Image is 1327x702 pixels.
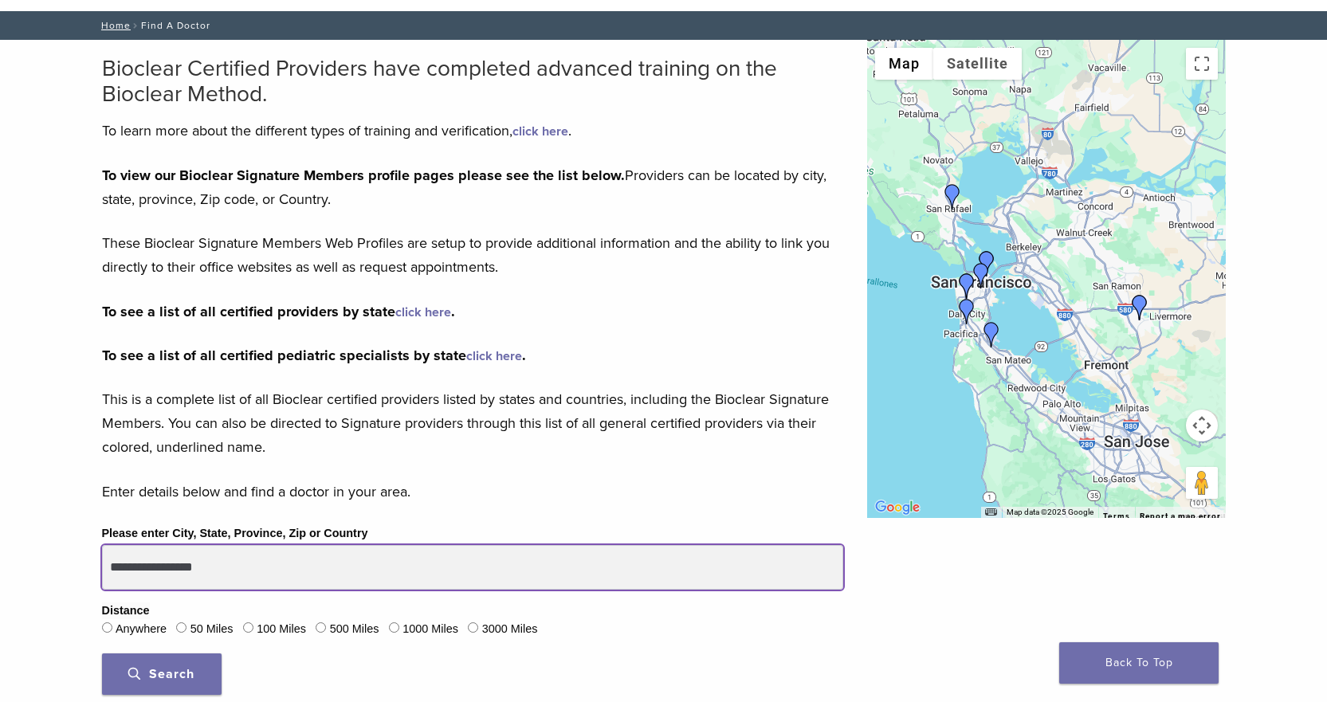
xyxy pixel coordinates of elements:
[395,304,451,320] a: click here
[871,497,924,518] img: Google
[1127,295,1152,320] div: Dr. Olivia Nguyen
[128,666,194,682] span: Search
[512,124,568,139] a: click here
[102,119,843,143] p: To learn more about the different types of training and verification, .
[102,167,625,184] strong: To view our Bioclear Signature Members profile pages please see the list below.
[1103,512,1130,521] a: Terms
[102,231,843,279] p: These Bioclear Signature Members Web Profiles are setup to provide additional information and the...
[102,163,843,211] p: Providers can be located by city, state, province, Zip code, or Country.
[466,348,522,364] a: click here
[1140,512,1221,520] a: Report a map error
[402,621,458,638] label: 1000 Miles
[954,273,980,299] div: Dr. Sandy Shih
[102,653,222,695] button: Search
[102,56,843,107] h2: Bioclear Certified Providers have completed advanced training on the Bioclear Method.
[102,347,526,364] strong: To see a list of all certified pediatric specialists by state .
[1186,48,1218,80] button: Toggle fullscreen view
[933,48,1022,80] button: Show satellite imagery
[330,621,379,638] label: 500 Miles
[131,22,141,29] span: /
[1007,508,1093,516] span: Map data ©2025 Google
[102,480,843,504] p: Enter details below and find a doctor in your area.
[871,497,924,518] a: Open this area in Google Maps (opens a new window)
[90,11,1238,40] nav: Find A Doctor
[968,263,994,288] div: Dr. Edward Orson
[102,387,843,459] p: This is a complete list of all Bioclear certified providers listed by states and countries, inclu...
[979,322,1004,347] div: DR. Jennifer Chew
[96,20,131,31] a: Home
[1059,642,1219,684] a: Back To Top
[482,621,538,638] label: 3000 Miles
[190,621,234,638] label: 50 Miles
[102,525,368,543] label: Please enter City, State, Province, Zip or Country
[940,184,965,210] div: Dr. Dipa Cappelen
[116,621,167,638] label: Anywhere
[1186,467,1218,499] button: Drag Pegman onto the map to open Street View
[985,507,996,518] button: Keyboard shortcuts
[102,303,455,320] strong: To see a list of all certified providers by state .
[1186,410,1218,441] button: Map camera controls
[974,251,999,276] div: Dr. Stanley Siu
[954,299,980,324] div: Andrew Dela Rama
[875,48,933,80] button: Show street map
[257,621,306,638] label: 100 Miles
[102,602,150,620] legend: Distance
